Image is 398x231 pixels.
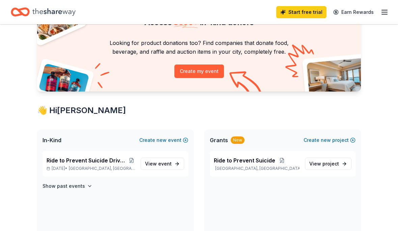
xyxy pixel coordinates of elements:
span: In-Kind [42,136,61,145]
a: View project [305,158,351,170]
h4: Show past events [42,182,85,190]
span: [GEOGRAPHIC_DATA], [GEOGRAPHIC_DATA] [69,166,135,172]
p: Looking for product donations too? Find companies that donate food, beverage, and raffle and auct... [45,39,353,57]
p: [GEOGRAPHIC_DATA], [GEOGRAPHIC_DATA] [214,166,300,172]
img: Curvy arrow [229,72,263,97]
p: [DATE] • [47,166,135,172]
span: new [157,136,167,145]
span: new [321,136,331,145]
a: Home [11,4,76,20]
span: View [145,160,172,168]
button: Create my event [174,65,224,78]
a: View event [141,158,184,170]
span: Grants [210,136,228,145]
a: Start free trial [276,6,326,18]
button: Createnewevent [139,136,188,145]
span: Ride to Prevent Suicide [214,157,275,165]
span: 3600 + [173,18,198,27]
span: Ride to Prevent Suicide Drive Four Life Golf Tournament [47,157,128,165]
span: View [309,160,339,168]
button: Show past events [42,182,92,190]
div: 👋 Hi [PERSON_NAME] [37,105,361,116]
span: event [158,161,172,167]
div: New [231,137,245,144]
span: project [322,161,339,167]
button: Createnewproject [304,136,356,145]
a: Earn Rewards [329,6,378,18]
